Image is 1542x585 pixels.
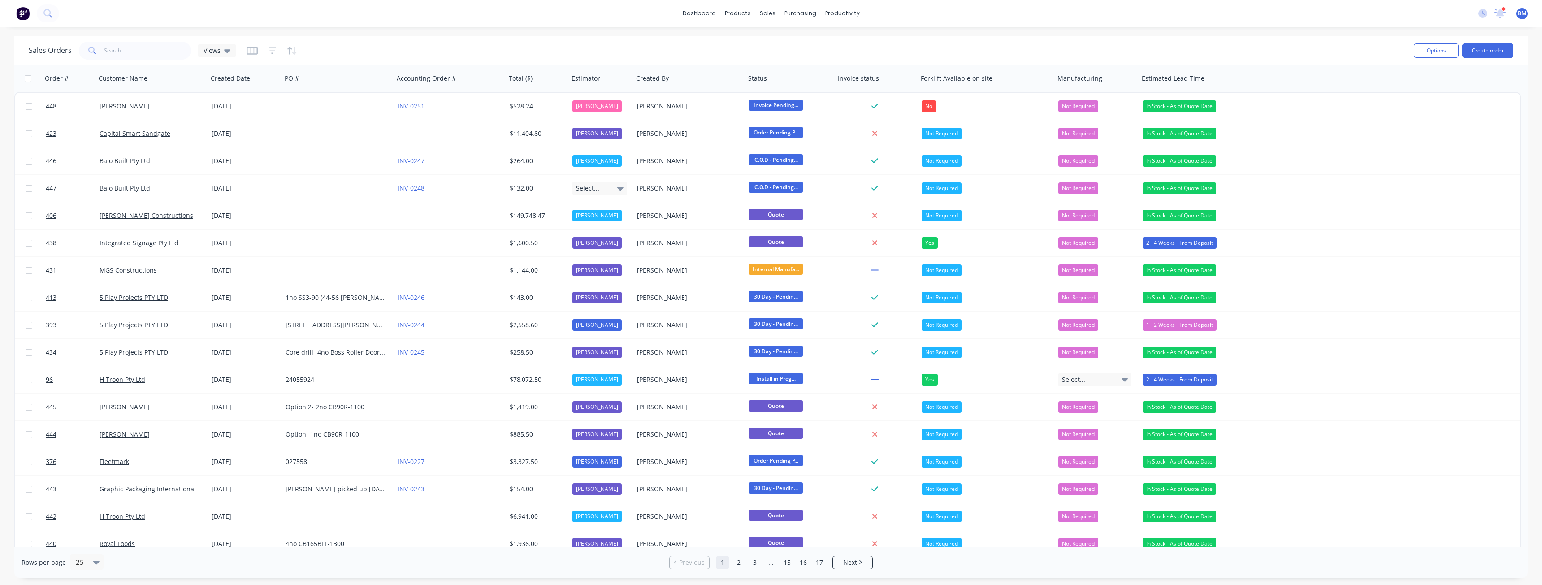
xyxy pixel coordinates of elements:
[46,448,100,475] a: 376
[46,366,100,393] a: 96
[1143,264,1216,276] div: In Stock - As of Quote Date
[1058,264,1098,276] button: Not Required
[100,457,129,466] a: Fleetmark
[398,184,424,192] a: INV-0248
[1143,401,1216,413] div: In Stock - As of Quote Date
[46,156,56,165] span: 446
[1062,403,1095,412] span: Not Required
[922,210,962,221] div: Not Required
[212,348,278,357] div: [DATE]
[509,74,533,83] div: Total ($)
[1143,237,1217,249] div: 2 - 4 Weeks - From Deposit
[46,421,100,448] a: 444
[100,375,145,384] a: H Troon Pty Ltd
[46,339,100,366] a: 434
[100,156,150,165] a: Balo Built Pty Ltd
[1058,292,1098,303] button: Not Required
[100,211,193,220] a: [PERSON_NAME] Constructions
[749,236,803,247] span: Quote
[572,456,622,468] div: [PERSON_NAME]
[922,538,962,550] div: Not Required
[46,539,56,548] span: 440
[572,319,622,331] div: [PERSON_NAME]
[510,403,563,412] div: $1,419.00
[1143,155,1216,167] div: In Stock - As of Quote Date
[46,147,100,174] a: 446
[749,428,803,439] span: Quote
[212,129,278,138] div: [DATE]
[510,375,563,384] div: $78,072.50
[637,184,736,193] div: [PERSON_NAME]
[1143,319,1217,331] div: 1 - 2 Weeks - From Deposit
[720,7,755,20] div: products
[212,539,278,548] div: [DATE]
[1058,538,1098,550] button: Not Required
[510,184,563,193] div: $132.00
[922,182,962,194] div: Not Required
[46,93,100,120] a: 448
[1058,429,1098,440] button: Not Required
[286,457,385,466] div: 027558
[749,537,803,548] span: Quote
[100,485,196,493] a: Graphic Packaging International
[1058,155,1098,167] button: Not Required
[1143,483,1216,495] div: In Stock - As of Quote Date
[679,558,705,567] span: Previous
[45,74,69,83] div: Order #
[1058,237,1098,249] button: Not Required
[100,321,168,329] a: 5 Play Projects PTY LTD
[572,511,622,522] div: [PERSON_NAME]
[572,128,622,139] div: [PERSON_NAME]
[212,293,278,302] div: [DATE]
[286,430,385,439] div: Option- 1no CB90R-1100
[1143,374,1217,386] div: 2 - 4 Weeks - From Deposit
[780,556,794,569] a: Page 15
[46,284,100,311] a: 413
[1057,74,1102,83] div: Manufacturing
[46,476,100,503] a: 443
[212,266,278,275] div: [DATE]
[749,264,803,275] span: Internal Manufa...
[46,211,56,220] span: 406
[212,375,278,384] div: [DATE]
[1062,184,1095,193] span: Not Required
[510,102,563,111] div: $528.24
[212,403,278,412] div: [DATE]
[1058,100,1098,112] button: Not Required
[510,266,563,275] div: $1,144.00
[732,556,745,569] a: Page 2
[637,293,736,302] div: [PERSON_NAME]
[100,403,150,411] a: [PERSON_NAME]
[397,74,456,83] div: Accounting Order #
[813,556,826,569] a: Page 17
[398,485,424,493] a: INV-0243
[637,375,736,384] div: [PERSON_NAME]
[510,321,563,329] div: $2,558.60
[1143,511,1216,522] div: In Stock - As of Quote Date
[1143,292,1216,303] div: In Stock - As of Quote Date
[797,556,810,569] a: Page 16
[398,321,424,329] a: INV-0244
[46,503,100,530] a: 442
[46,175,100,202] a: 447
[29,46,72,55] h1: Sales Orders
[1062,266,1095,275] span: Not Required
[46,375,53,384] span: 96
[1062,375,1085,384] span: Select...
[510,512,563,521] div: $6,941.00
[510,348,563,357] div: $258.50
[1058,347,1098,358] button: Not Required
[637,211,736,220] div: [PERSON_NAME]
[572,100,622,112] div: [PERSON_NAME]
[749,154,803,165] span: C.O.D - Pending...
[1062,457,1095,466] span: Not Required
[286,321,385,329] div: [STREET_ADDRESS][PERSON_NAME]
[100,512,145,520] a: H Troon Pty Ltd
[99,74,147,83] div: Customer Name
[286,485,385,494] div: [PERSON_NAME] picked up [DATE].
[212,457,278,466] div: [DATE]
[46,257,100,284] a: 431
[749,318,803,329] span: 30 Day - Pendin...
[211,74,250,83] div: Created Date
[510,457,563,466] div: $3,327.50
